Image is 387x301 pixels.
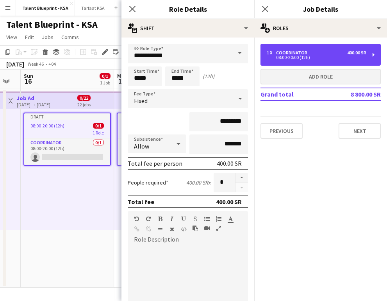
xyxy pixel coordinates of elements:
button: HTML Code [181,226,186,232]
h3: Job Details [254,4,387,14]
app-job-card: Draft08:00-20:00 (12h)0/11 RoleCoordinator0/108:00-20:00 (12h) [23,113,111,166]
span: 0/1 [100,73,111,79]
span: Edit [25,34,34,41]
div: 400.00 SR [347,50,366,56]
span: Fixed [134,97,148,105]
h3: Role Details [121,4,254,14]
div: 400.00 SR [217,159,242,167]
button: Unordered List [204,216,210,222]
button: Next [339,123,381,139]
button: Bold [157,216,163,222]
div: Roles [254,19,387,38]
div: 1 Job [100,80,110,86]
div: Draft [24,113,110,120]
div: Total fee [128,198,154,206]
button: Ordered List [216,216,221,222]
div: 1 x [267,50,276,56]
span: 16 [23,77,33,86]
h1: Talent Blueprint - KSA [6,19,98,30]
a: Jobs [39,32,57,42]
span: Week 46 [26,61,45,67]
div: 400.00 SR [216,198,242,206]
span: View [6,34,17,41]
div: 400.00 SR x [186,179,210,186]
button: Italic [169,216,175,222]
div: Coordinator [276,50,310,56]
button: Underline [181,216,186,222]
span: 0/22 [77,95,91,101]
button: Talent Blueprint - KSA [16,0,75,16]
a: Comms [58,32,82,42]
a: Edit [22,32,37,42]
button: Fullscreen [216,225,221,231]
button: Redo [146,216,151,222]
label: People required [128,179,168,186]
button: Paste as plain text [193,225,198,231]
div: [DATE] [6,60,24,68]
app-card-role: Coordinator0/108:00-20:00 (12h) [118,138,203,165]
span: 08:00-20:00 (12h) [30,123,64,129]
td: Grand total [260,88,332,100]
button: Horizontal Line [157,226,163,232]
button: Increase [235,173,248,183]
span: Jobs [42,34,54,41]
button: Undo [134,216,139,222]
div: 08:00-20:00 (12h) [267,56,366,59]
span: Sun [24,72,33,79]
span: Allow [134,142,149,150]
span: 1 Role [93,130,104,136]
span: Comms [61,34,79,41]
div: (12h) [203,73,214,80]
div: +04 [48,61,56,67]
app-card-role: Coordinator0/108:00-20:00 (12h) [24,138,110,165]
button: Text Color [228,216,233,222]
a: View [3,32,20,42]
span: Mon [117,72,127,79]
div: 22 jobs [77,101,91,107]
div: Shift [121,19,254,38]
button: Tarfaat KSA [75,0,111,16]
span: 0/1 [93,123,104,129]
button: Add role [260,69,381,84]
button: Clear Formatting [169,226,175,232]
td: 8 800.00 SR [332,88,381,100]
app-job-card: Draft08:00-20:00 (12h)0/11 RoleCoordinator0/108:00-20:00 (12h) [117,113,204,166]
button: Insert video [204,225,210,231]
div: [DATE] → [DATE] [17,102,50,107]
button: Strikethrough [193,216,198,222]
div: Draft [118,113,203,120]
button: Previous [260,123,303,139]
div: Total fee per person [128,159,182,167]
h3: Job Ad [17,95,50,102]
span: 17 [116,77,127,86]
